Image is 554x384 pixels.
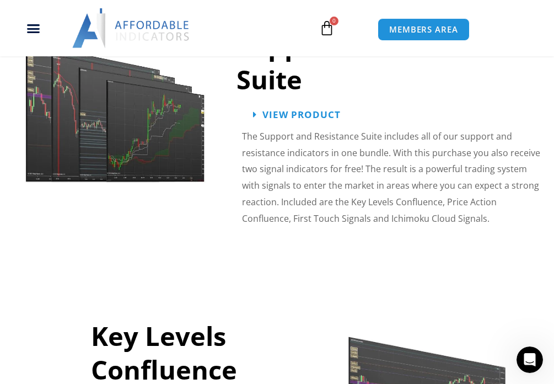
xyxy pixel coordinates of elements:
[389,25,458,34] span: MEMBERS AREA
[517,346,543,373] iframe: Intercom live chat
[253,110,341,119] a: View Product
[303,12,351,44] a: 0
[236,28,540,97] a: Support and Resistance Suite
[262,110,341,119] span: View Product
[242,129,543,227] p: The Support and Resistance Suite includes all of our support and resistance indicators in one bun...
[378,18,470,41] a: MEMBERS AREA
[24,25,207,183] img: Support and Resistance Suite 1 | Affordable Indicators – NinjaTrader
[72,8,191,48] img: LogoAI | Affordable Indicators – NinjaTrader
[6,18,61,39] div: Menu Toggle
[330,17,338,25] span: 0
